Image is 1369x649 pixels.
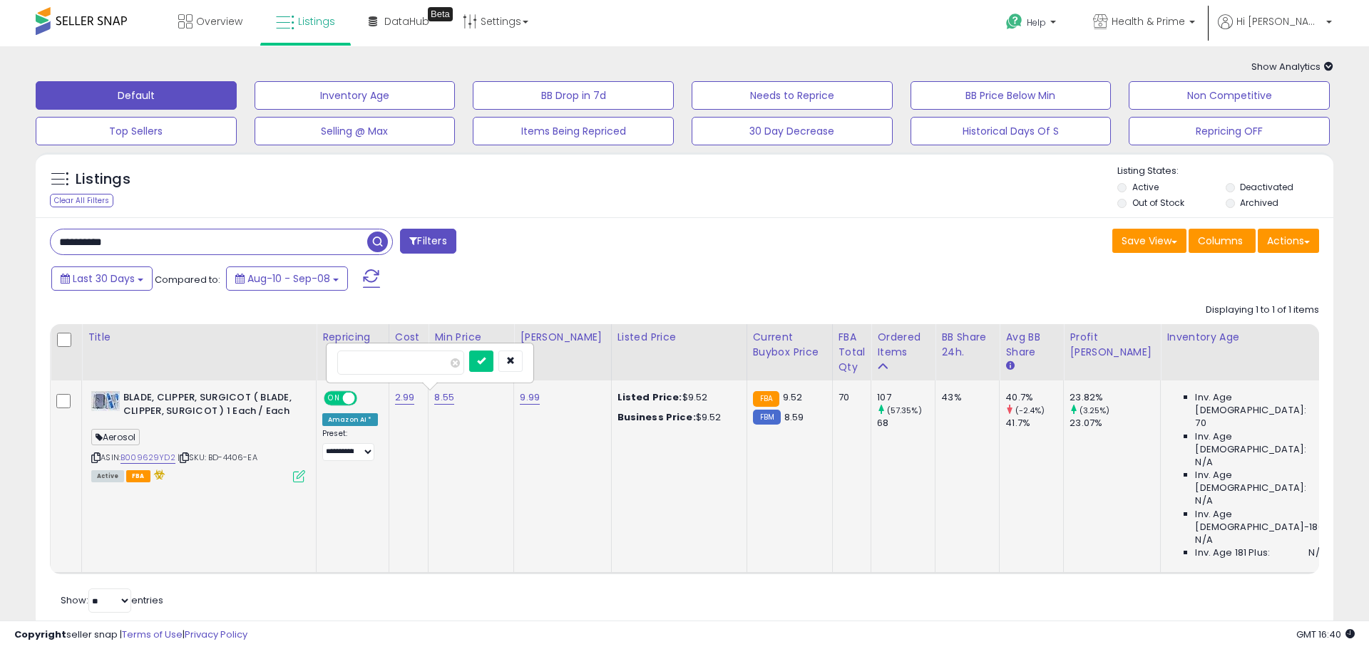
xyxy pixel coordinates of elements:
[69,7,80,18] h1: PJ
[753,391,779,407] small: FBA
[196,14,242,28] span: Overview
[1080,405,1110,416] small: (3.25%)
[692,81,893,110] button: Needs to Reprice
[617,330,741,345] div: Listed Price
[941,330,993,360] div: BB Share 24h.
[434,330,508,345] div: Min Price
[73,271,135,286] span: Last 30 Days
[14,628,66,641] strong: Copyright
[1005,391,1063,404] div: 40.7%
[1195,469,1326,494] span: Inv. Age [DEMOGRAPHIC_DATA]:
[1218,14,1332,46] a: Hi [PERSON_NAME]
[520,330,605,345] div: [PERSON_NAME]
[41,8,63,31] img: Profile image for PJ
[784,410,804,424] span: 8.59
[12,437,273,461] textarea: Message…
[1240,197,1278,209] label: Archived
[61,593,163,607] span: Show: entries
[1167,330,1330,345] div: Inventory Age
[753,410,781,425] small: FBM
[617,391,736,404] div: $9.52
[941,391,988,404] div: 43%
[226,266,348,291] button: Aug-10 - Sep-08
[1129,81,1330,110] button: Non Competitive
[51,266,153,291] button: Last 30 Days
[91,467,102,478] button: Start recording
[1112,229,1186,253] button: Save View
[1195,430,1326,456] span: Inv. Age [DEMOGRAPHIC_DATA]:
[1195,546,1270,559] span: Inv. Age 181 Plus:
[995,2,1070,46] a: Help
[121,452,175,464] a: B009629YD2
[1005,360,1014,373] small: Avg BB Share.
[617,411,736,424] div: $9.52
[434,390,454,405] a: 8.55
[617,390,682,404] b: Listed Price:
[428,7,453,21] div: Tooltip anchor
[36,81,237,110] button: Default
[400,229,456,254] button: Filters
[36,117,237,145] button: Top Sellers
[1236,14,1322,28] span: Hi [PERSON_NAME]
[63,244,262,286] div: Removed win buybox strategy and added condition if no purchase as you said and lets see what happens
[255,117,456,145] button: Selling @ Max
[325,393,343,405] span: ON
[69,18,98,32] p: Active
[9,6,36,33] button: go back
[91,470,124,482] span: All listings currently available for purchase on Amazon
[150,469,165,479] i: hazardous material
[322,429,378,461] div: Preset:
[1027,16,1046,28] span: Help
[23,398,222,538] div: Right now, since you already hold the Buy Box, the repricer is incrementally increasing the price...
[355,393,378,405] span: OFF
[68,467,79,478] button: Gif picker
[1251,60,1333,73] span: Show Analytics
[1015,405,1045,416] small: (-2.4%)
[91,391,305,481] div: ASIN:
[1296,628,1355,641] span: 2025-10-9 16:40 GMT
[1195,508,1326,534] span: Inv. Age [DEMOGRAPHIC_DATA]-180:
[155,273,220,286] span: Compared to:
[1195,391,1326,417] span: Inv. Age [DEMOGRAPHIC_DATA]:
[877,417,935,430] div: 68
[1195,494,1212,507] span: N/A
[88,330,310,345] div: Title
[223,6,250,33] button: Home
[1070,417,1160,430] div: 23.07%
[11,216,274,235] div: [DATE]
[617,410,696,424] b: Business Price:
[1258,229,1319,253] button: Actions
[123,391,297,421] b: BLADE, CLIPPER, SURGICOT ( BLADE, CLIPPER, SURGICOT ) 1 Each / Each
[91,429,140,445] span: Aerosol
[322,330,383,345] div: Repricing
[23,314,222,342] div: Hi [PERSON_NAME], thank you for getting back to [GEOGRAPHIC_DATA].
[23,349,222,391] div: I reviewed the preset for this listing, and it looks like it has now been updated to the No Purch...
[298,14,335,28] span: Listings
[877,330,929,360] div: Ordered Items
[692,117,893,145] button: 30 Day Decrease
[395,330,423,345] div: Cost
[911,81,1112,110] button: BB Price Below Min
[1195,534,1212,546] span: N/A
[1195,417,1206,430] span: 70
[395,390,415,405] a: 2.99
[753,330,826,360] div: Current Buybox Price
[1112,14,1185,28] span: Health & Prime
[1240,181,1293,193] label: Deactivated
[473,81,674,110] button: BB Drop in 7d
[22,467,34,478] button: Upload attachment
[45,467,56,478] button: Emoji picker
[178,452,257,463] span: | SKU: BD-4406-EA
[51,235,274,294] div: Removed win buybox strategy and added condition if no purchase as you said and lets see what happens
[245,461,267,484] button: Send a message…
[126,470,150,482] span: FBA
[185,628,247,641] a: Privacy Policy
[1005,13,1023,31] i: Get Help
[76,170,130,189] h5: Listings
[1189,229,1256,253] button: Columns
[783,390,803,404] span: 9.52
[1132,181,1159,193] label: Active
[1198,234,1243,248] span: Columns
[247,271,330,286] span: Aug-10 - Sep-08
[384,14,429,28] span: DataHub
